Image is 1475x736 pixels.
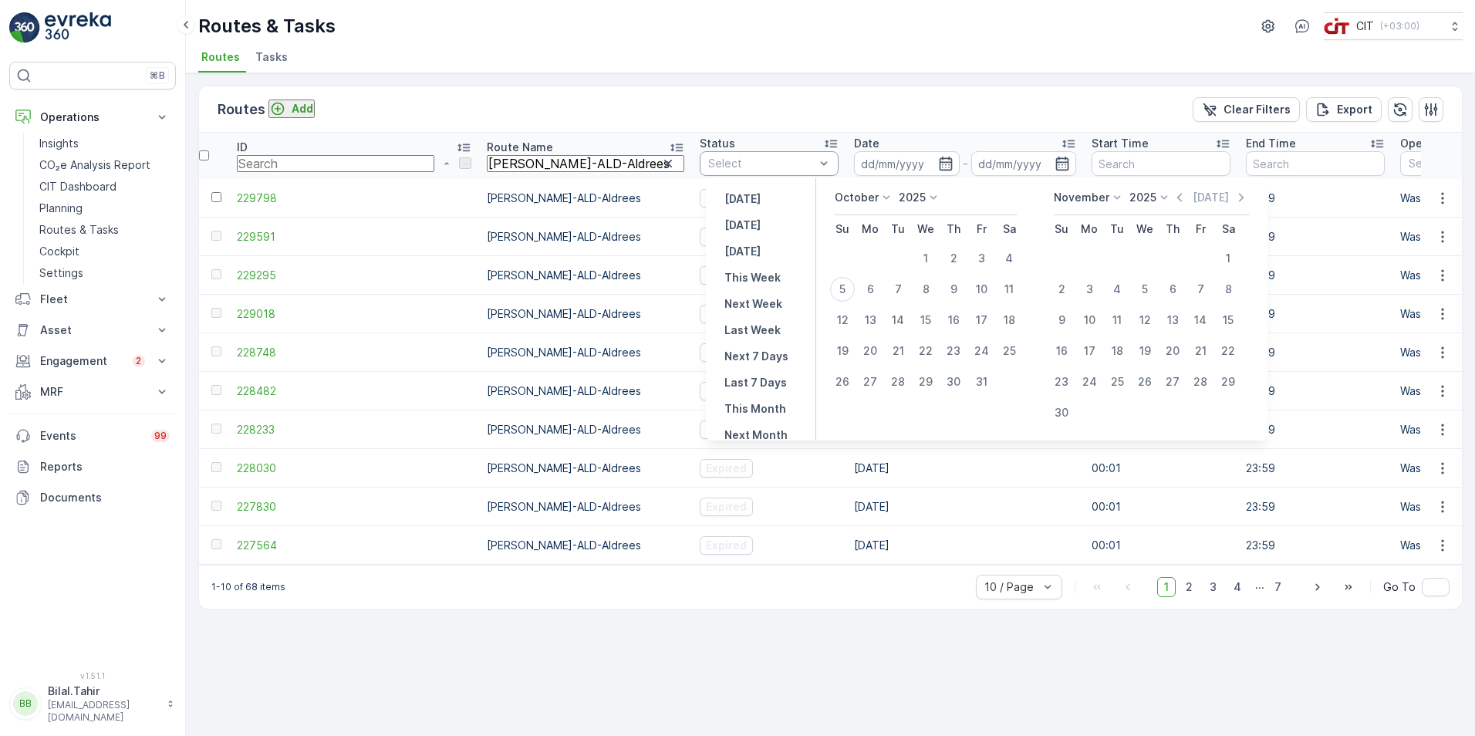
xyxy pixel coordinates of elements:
[9,376,176,407] button: MRF
[718,347,795,366] button: Next 7 Days
[48,684,159,699] p: Bilal.Tahir
[1159,215,1186,243] th: Thursday
[1188,308,1213,333] div: 14
[1216,246,1240,271] div: 1
[1216,339,1240,363] div: 22
[1216,370,1240,394] div: 29
[858,339,883,363] div: 20
[700,305,753,323] button: Expired
[1255,577,1264,597] p: ...
[292,101,313,116] p: Add
[237,538,471,553] span: 227564
[237,422,471,437] a: 228233
[913,339,938,363] div: 22
[1337,102,1372,117] p: Export
[487,538,684,553] p: [PERSON_NAME]-ALD-Aldrees
[1179,577,1200,597] span: 2
[1160,277,1185,302] div: 6
[1324,18,1350,35] img: cit-logo_pOk6rL0.png
[237,383,471,399] span: 228482
[39,222,119,238] p: Routes & Tasks
[255,49,288,65] span: Tasks
[237,306,471,322] a: 229018
[1092,499,1230,515] p: 00:01
[967,215,995,243] th: Friday
[854,136,879,151] p: Date
[830,308,855,333] div: 12
[941,308,966,333] div: 16
[487,461,684,476] p: [PERSON_NAME]-ALD-Aldrees
[9,671,176,680] span: v 1.51.1
[997,246,1021,271] div: 4
[997,308,1021,333] div: 18
[237,345,471,360] a: 228748
[1160,370,1185,394] div: 27
[718,216,767,235] button: Today
[1188,339,1213,363] div: 21
[940,215,967,243] th: Thursday
[724,349,788,364] p: Next 7 Days
[1227,577,1248,597] span: 4
[846,526,1084,565] td: [DATE]
[40,110,145,125] p: Operations
[1246,345,1385,360] p: 23:59
[718,242,767,261] button: Tomorrow
[45,12,111,43] img: logo_light-DOdMpM7g.png
[1132,308,1157,333] div: 12
[1186,215,1214,243] th: Friday
[886,277,910,302] div: 7
[1188,277,1213,302] div: 7
[1246,538,1385,553] p: 23:59
[969,277,994,302] div: 10
[830,370,855,394] div: 26
[700,189,788,208] button: Undispatched
[846,488,1084,526] td: [DATE]
[1049,339,1074,363] div: 16
[969,339,994,363] div: 24
[40,459,170,474] p: Reports
[237,155,434,172] input: Search
[237,461,471,476] span: 228030
[1246,383,1385,399] p: 23:59
[718,321,787,339] button: Last Week
[941,277,966,302] div: 9
[706,499,747,515] p: Expired
[1246,229,1385,245] p: 23:59
[154,429,167,443] p: 99
[268,100,315,118] button: Add
[858,308,883,333] div: 13
[1188,370,1213,394] div: 28
[33,219,176,241] a: Routes & Tasks
[237,140,248,155] p: ID
[9,12,40,43] img: logo
[1077,370,1102,394] div: 24
[886,339,910,363] div: 21
[487,229,684,245] p: [PERSON_NAME]-ALD-Aldrees
[1105,277,1129,302] div: 4
[700,136,735,151] p: Status
[913,370,938,394] div: 29
[1077,308,1102,333] div: 10
[237,268,471,283] a: 229295
[33,133,176,154] a: Insights
[724,270,781,285] p: This Week
[1214,215,1242,243] th: Saturday
[829,215,856,243] th: Sunday
[237,191,471,206] span: 229798
[1131,215,1159,243] th: Wednesday
[1132,277,1157,302] div: 5
[1048,215,1075,243] th: Sunday
[487,155,684,172] input: Search
[708,156,815,171] p: Select
[40,353,123,369] p: Engagement
[237,499,471,515] a: 227830
[39,265,83,281] p: Settings
[33,198,176,219] a: Planning
[9,346,176,376] button: Engagement2
[899,190,926,205] p: 2025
